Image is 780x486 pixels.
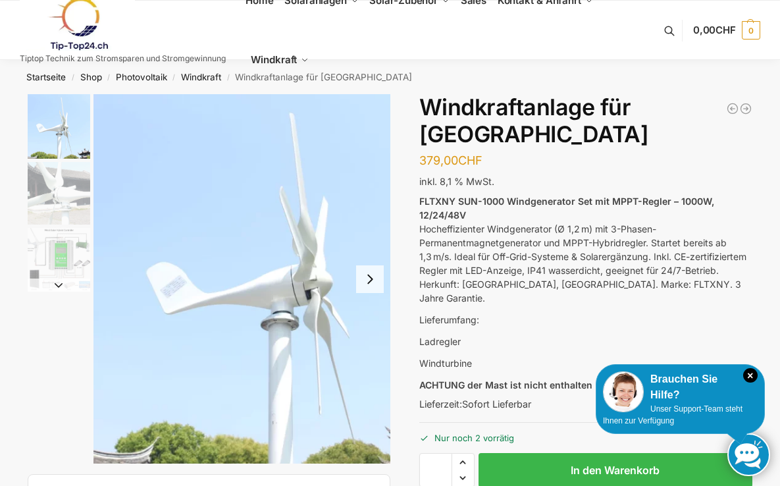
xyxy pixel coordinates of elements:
span: / [167,72,181,83]
a: Windkraft [246,30,315,90]
a: Windkraft [181,72,221,82]
li: 1 / 3 [93,94,463,464]
button: Next slide [28,279,90,292]
li: 3 / 3 [24,226,90,292]
span: Windkraft [251,53,297,66]
strong: ACHTUNG der Mast ist nicht enthalten [419,379,592,391]
span: / [102,72,116,83]
span: / [66,72,80,83]
li: 2 / 3 [24,160,90,226]
img: Customer service [603,371,644,412]
span: Sofort Lieferbar [462,398,531,410]
p: Tiptop Technik zum Stromsparen und Stromgewinnung [20,55,226,63]
span: Lieferzeit: [419,398,531,410]
img: Mini Wind Turbine [28,162,90,225]
h1: Windkraftanlage für [GEOGRAPHIC_DATA] [419,94,753,148]
div: Brauchen Sie Hilfe? [603,371,758,403]
span: 0 [742,21,760,40]
span: / [221,72,235,83]
a: Vertikal Windkraftwerk 2000 Watt [739,102,752,115]
img: Windrad für Balkon und Terrasse [93,94,463,464]
a: Photovoltaik [116,72,167,82]
i: Schließen [743,368,758,383]
a: Shop [80,72,102,82]
p: Hocheffizienter Windgenerator (Ø 1,2 m) mit 3-Phasen-Permanentmagnetgenerator und MPPT-Hybridregl... [419,194,753,305]
span: Increase quantity [452,454,474,471]
span: 0,00 [693,24,736,36]
a: Startseite [26,72,66,82]
strong: FLTXNY SUN-1000 Windgenerator Set mit MPPT-Regler – 1000W, 12/24/48V [419,196,714,221]
p: Ladregler [419,335,753,348]
p: Windturbine [419,356,753,370]
span: inkl. 8,1 % MwSt. [419,176,494,187]
span: Unser Support-Team steht Ihnen zur Verfügung [603,404,742,425]
a: 0,00CHF 0 [693,11,760,50]
img: Windrad für Balkon und Terrasse [28,94,90,159]
img: Beispiel Anschlussmöglickeit [28,228,90,290]
button: Next slide [356,265,384,293]
p: Lieferumfang: [419,313,753,327]
p: Nur noch 2 vorrätig [419,422,753,445]
span: CHF [458,153,482,167]
span: CHF [715,24,736,36]
li: 1 / 3 [24,94,90,160]
a: Flexible Solarpanels (2×120 W) & SolarLaderegler [726,102,739,115]
bdi: 379,00 [419,153,482,167]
